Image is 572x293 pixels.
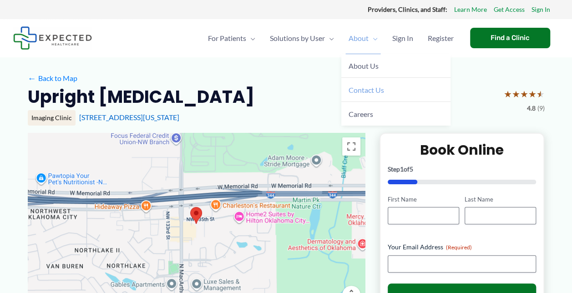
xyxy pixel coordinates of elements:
a: Sign In [385,22,420,54]
nav: Primary Site Navigation [201,22,461,54]
span: Solutions by User [270,22,325,54]
a: [STREET_ADDRESS][US_STATE] [79,113,179,121]
p: Step of [388,166,537,172]
a: Register [420,22,461,54]
span: ★ [512,86,520,102]
span: For Patients [208,22,246,54]
span: 5 [410,165,413,173]
span: 1 [400,165,404,173]
h2: Upright [MEDICAL_DATA] [28,86,254,108]
a: Solutions by UserMenu Toggle [263,22,341,54]
span: ★ [504,86,512,102]
label: First Name [388,195,459,204]
strong: Providers, Clinics, and Staff: [368,5,447,13]
a: Sign In [532,4,550,15]
label: Last Name [465,195,536,204]
img: Expected Healthcare Logo - side, dark font, small [13,26,92,50]
span: Register [428,22,454,54]
span: ★ [537,86,545,102]
span: Menu Toggle [369,22,378,54]
a: Contact Us [341,78,451,102]
a: Learn More [454,4,487,15]
a: AboutMenu Toggle [341,22,385,54]
a: For PatientsMenu Toggle [201,22,263,54]
span: Sign In [392,22,413,54]
span: Menu Toggle [325,22,334,54]
a: ←Back to Map [28,71,77,85]
span: 4.8 [527,102,536,114]
span: About [349,22,369,54]
span: About Us [349,61,379,70]
span: Contact Us [349,86,384,94]
label: Your Email Address [388,242,537,252]
div: Imaging Clinic [28,110,76,126]
a: Get Access [494,4,525,15]
span: ★ [520,86,528,102]
span: ★ [528,86,537,102]
span: (Required) [446,244,472,251]
a: Find a Clinic [470,28,550,48]
h2: Book Online [388,141,537,159]
button: Toggle fullscreen view [342,137,360,156]
a: Careers [341,102,451,126]
span: Menu Toggle [246,22,255,54]
span: ← [28,74,36,82]
a: About Us [341,54,451,78]
span: (9) [537,102,545,114]
span: Careers [349,110,373,118]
